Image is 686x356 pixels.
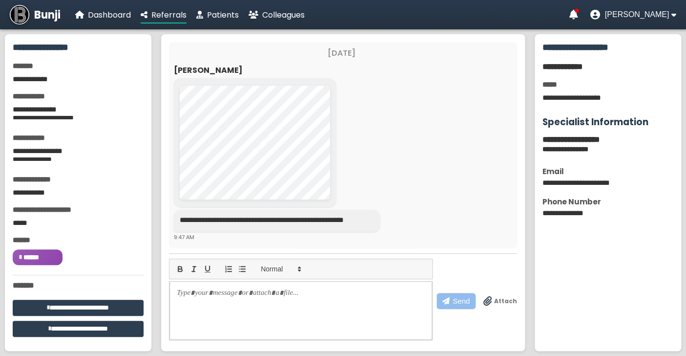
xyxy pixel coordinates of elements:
button: Send [437,293,476,309]
button: User menu [590,10,676,20]
span: [PERSON_NAME] [604,10,669,19]
img: Bunji Dental Referral Management [10,5,29,24]
span: Patients [207,9,239,21]
button: list: bullet [235,263,249,275]
a: Colleagues [249,9,305,21]
div: [PERSON_NAME] [174,64,509,76]
span: Referrals [151,9,187,21]
div: Phone Number [542,196,673,207]
button: italic [187,263,201,275]
a: Patients [196,9,239,21]
button: bold [173,263,187,275]
button: underline [201,263,214,275]
span: Attach [494,297,517,306]
button: list: ordered [222,263,235,275]
label: Drag & drop files anywhere to attach [483,296,517,306]
div: Email [542,166,673,177]
a: Dashboard [75,9,131,21]
h3: Specialist Information [542,115,673,129]
a: Bunji [10,5,61,24]
span: Send [453,297,470,305]
a: Referrals [141,9,187,21]
span: 9:47 AM [174,233,194,241]
span: Colleagues [262,9,305,21]
span: Bunji [34,7,61,23]
div: [DATE] [174,47,509,59]
a: Notifications [569,10,578,20]
span: Dashboard [88,9,131,21]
